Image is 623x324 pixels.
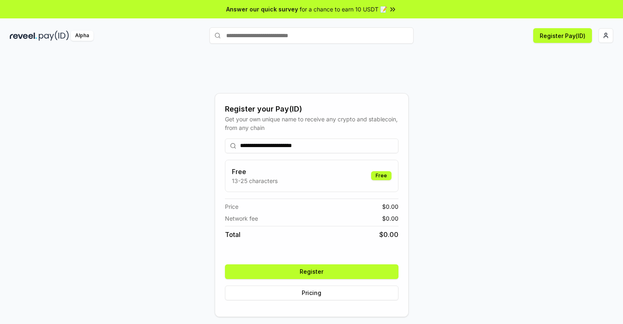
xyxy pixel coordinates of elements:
[225,286,398,300] button: Pricing
[10,31,37,41] img: reveel_dark
[225,202,238,211] span: Price
[225,103,398,115] div: Register your Pay(ID)
[232,167,278,177] h3: Free
[71,31,93,41] div: Alpha
[300,5,387,13] span: for a chance to earn 10 USDT 📝
[232,177,278,185] p: 13-25 characters
[225,214,258,223] span: Network fee
[225,115,398,132] div: Get your own unique name to receive any crypto and stablecoin, from any chain
[533,28,592,43] button: Register Pay(ID)
[382,202,398,211] span: $ 0.00
[225,230,240,239] span: Total
[39,31,69,41] img: pay_id
[225,264,398,279] button: Register
[382,214,398,223] span: $ 0.00
[226,5,298,13] span: Answer our quick survey
[371,171,392,180] div: Free
[379,230,398,239] span: $ 0.00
